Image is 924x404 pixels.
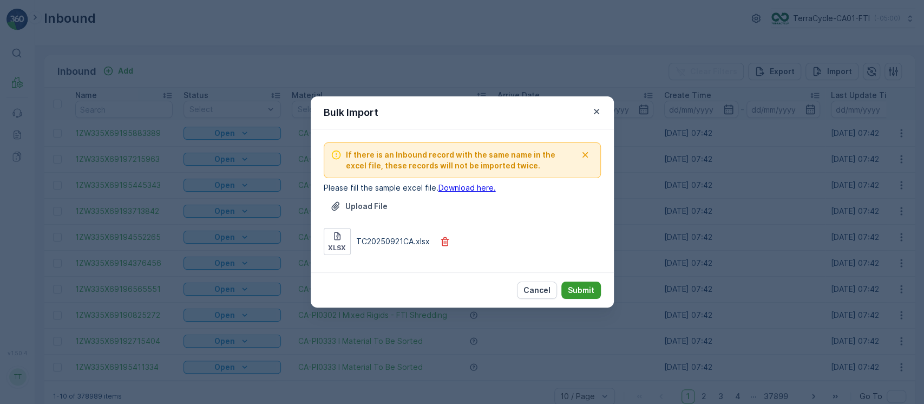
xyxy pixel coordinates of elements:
[324,198,394,215] button: Upload File
[356,236,430,247] p: TC20250921CA.xlsx
[324,183,601,193] p: Please fill the sample excel file.
[324,105,378,120] p: Bulk Import
[345,201,388,212] p: Upload File
[346,149,576,171] span: If there is an Inbound record with the same name in the excel file, these records will not be imp...
[523,285,551,296] p: Cancel
[438,183,496,192] a: Download here.
[517,282,557,299] button: Cancel
[561,282,601,299] button: Submit
[328,244,346,252] p: xlsx
[568,285,594,296] p: Submit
